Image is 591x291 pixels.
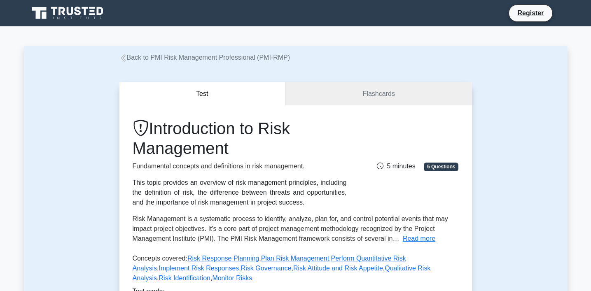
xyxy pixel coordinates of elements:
[133,178,347,207] div: This topic provides an overview of risk management principles, including the definition of risk, ...
[261,255,329,262] a: Plan Risk Management
[133,215,448,242] span: Risk Management is a systematic process to identify, analyze, plan for, and control potential eve...
[285,82,472,106] a: Flashcards
[133,255,406,272] a: Perform Quantitative Risk Analysis
[133,254,459,286] p: Concepts covered: , , , , , , , ,
[293,265,383,272] a: Risk Attitude and Risk Appetite
[119,82,286,106] button: Test
[119,54,290,61] a: Back to PMI Risk Management Professional (PMI-RMP)
[424,163,458,171] span: 5 Questions
[512,8,549,18] a: Register
[133,119,347,158] h1: Introduction to Risk Management
[212,275,252,282] a: Monitor Risks
[187,255,259,262] a: Risk Response Planning
[403,234,435,244] button: Read more
[159,265,239,272] a: Implement Risk Responses
[133,161,347,171] p: Fundamental concepts and definitions in risk management.
[159,275,210,282] a: Risk Identification
[377,163,415,170] span: 5 minutes
[241,265,292,272] a: Risk Governance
